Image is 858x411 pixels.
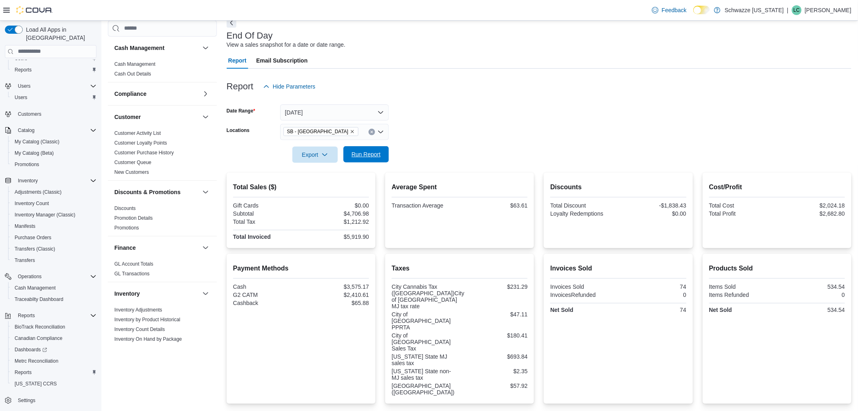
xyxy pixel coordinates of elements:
[302,283,369,290] div: $3,575.17
[350,129,355,134] button: Remove SB - Manitou Springs from selection in this group
[114,44,199,52] button: Cash Management
[461,353,528,360] div: $693.84
[8,64,100,76] button: Reports
[8,221,100,232] button: Manifests
[292,147,338,163] button: Export
[805,5,852,15] p: [PERSON_NAME]
[709,283,776,290] div: Items Sold
[114,244,199,252] button: Finance
[378,129,384,135] button: Open list of options
[8,367,100,378] button: Reports
[2,310,100,321] button: Reports
[11,137,63,147] a: My Catalog (Classic)
[233,218,300,225] div: Total Tax
[550,283,617,290] div: Invoices Sold
[114,113,199,121] button: Customer
[709,210,776,217] div: Total Profit
[11,356,97,366] span: Metrc Reconciliation
[297,147,333,163] span: Export
[114,261,153,267] a: GL Account Totals
[15,212,75,218] span: Inventory Manager (Classic)
[11,93,97,102] span: Users
[201,89,210,99] button: Compliance
[15,125,38,135] button: Catalog
[550,307,573,313] strong: Net Sold
[792,5,802,15] div: Lilian Cristine Coon
[8,378,100,389] button: [US_STATE] CCRS
[283,127,358,136] span: SB - Manitou Springs
[16,6,53,14] img: Cova
[114,215,153,221] a: Promotion Details
[15,395,97,405] span: Settings
[15,81,97,91] span: Users
[114,188,199,196] button: Discounts & Promotions
[201,112,210,122] button: Customer
[11,379,60,389] a: [US_STATE] CCRS
[15,176,97,186] span: Inventory
[620,202,686,209] div: -$1,838.43
[227,82,253,91] h3: Report
[11,187,65,197] a: Adjustments (Classic)
[11,356,62,366] a: Metrc Reconciliation
[227,31,273,41] h3: End Of Day
[114,169,149,175] a: New Customers
[15,369,32,376] span: Reports
[18,111,41,117] span: Customers
[18,397,35,404] span: Settings
[468,283,528,290] div: $231.29
[15,285,56,291] span: Cash Management
[114,160,151,165] a: Customer Queue
[11,210,79,220] a: Inventory Manager (Classic)
[233,234,271,240] strong: Total Invoiced
[8,294,100,305] button: Traceabilty Dashboard
[392,202,458,209] div: Transaction Average
[461,383,528,389] div: $57.92
[114,113,141,121] h3: Customer
[649,2,690,18] a: Feedback
[8,333,100,344] button: Canadian Compliance
[461,368,528,374] div: $2.35
[369,129,375,135] button: Clear input
[114,336,182,342] span: Inventory On Hand by Package
[11,160,43,169] a: Promotions
[201,43,210,53] button: Cash Management
[273,82,315,91] span: Hide Parameters
[233,292,300,298] div: G2 CATM
[233,202,300,209] div: Gift Cards
[15,94,27,101] span: Users
[550,202,617,209] div: Total Discount
[11,233,55,242] a: Purchase Orders
[108,203,217,236] div: Discounts & Promotions
[11,283,97,293] span: Cash Management
[11,233,97,242] span: Purchase Orders
[11,65,35,75] a: Reports
[15,200,49,207] span: Inventory Count
[114,336,182,342] a: Inventory On Hand by Package
[15,311,38,320] button: Reports
[550,210,617,217] div: Loyalty Redemptions
[15,109,97,119] span: Customers
[392,264,528,273] h2: Taxes
[11,294,97,304] span: Traceabilty Dashboard
[114,271,150,277] a: GL Transactions
[114,140,167,146] a: Customer Loyalty Points
[114,290,140,298] h3: Inventory
[114,326,165,333] span: Inventory Count Details
[201,243,210,253] button: Finance
[114,205,136,212] span: Discounts
[620,292,686,298] div: 0
[392,311,458,331] div: City of [GEOGRAPHIC_DATA] PPRTA
[114,130,161,136] a: Customer Activity List
[256,52,308,69] span: Email Subscription
[11,221,97,231] span: Manifests
[2,80,100,92] button: Users
[620,210,686,217] div: $0.00
[11,379,97,389] span: Washington CCRS
[15,81,34,91] button: Users
[15,324,65,330] span: BioTrack Reconciliation
[15,311,97,320] span: Reports
[15,381,57,387] span: [US_STATE] CCRS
